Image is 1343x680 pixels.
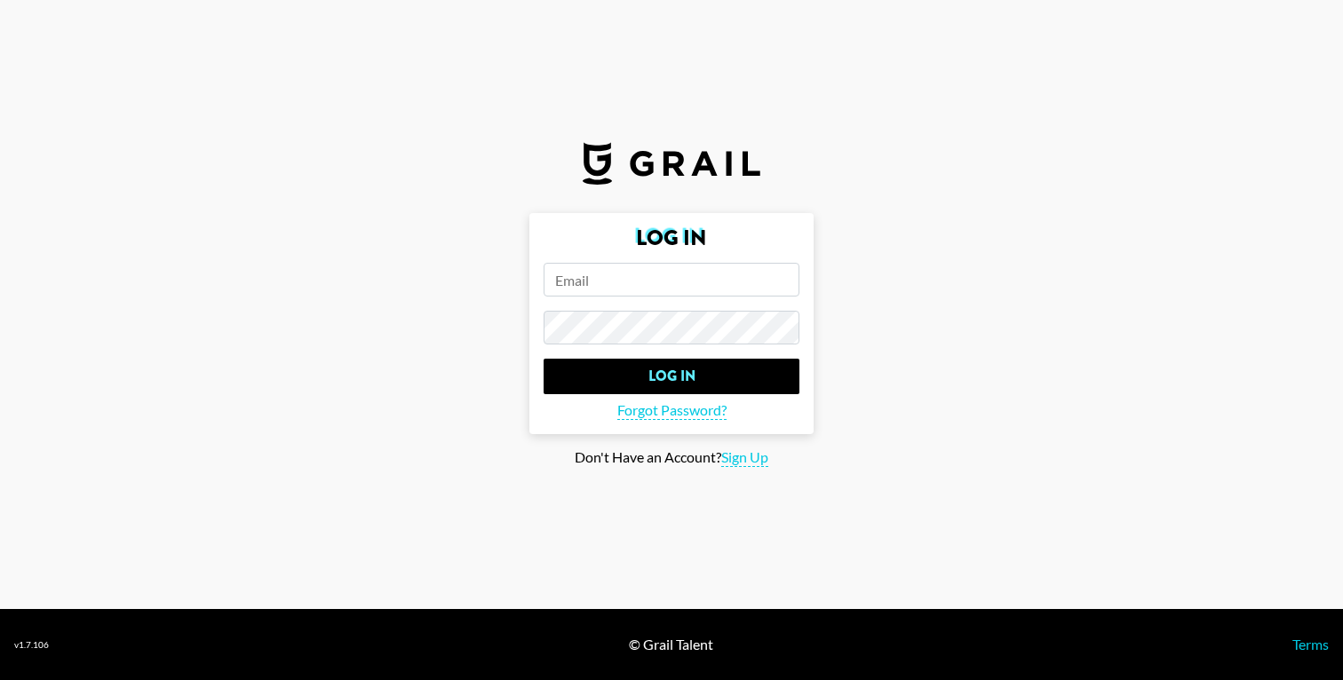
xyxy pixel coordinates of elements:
input: Email [544,263,799,297]
a: Terms [1292,636,1329,652]
img: Grail Talent Logo [583,142,760,185]
span: Sign Up [721,448,768,467]
span: Forgot Password? [617,401,727,420]
div: v 1.7.106 [14,639,49,651]
div: Don't Have an Account? [14,448,1329,467]
input: Log In [544,359,799,394]
div: © Grail Talent [629,636,713,653]
h2: Log In [544,227,799,249]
